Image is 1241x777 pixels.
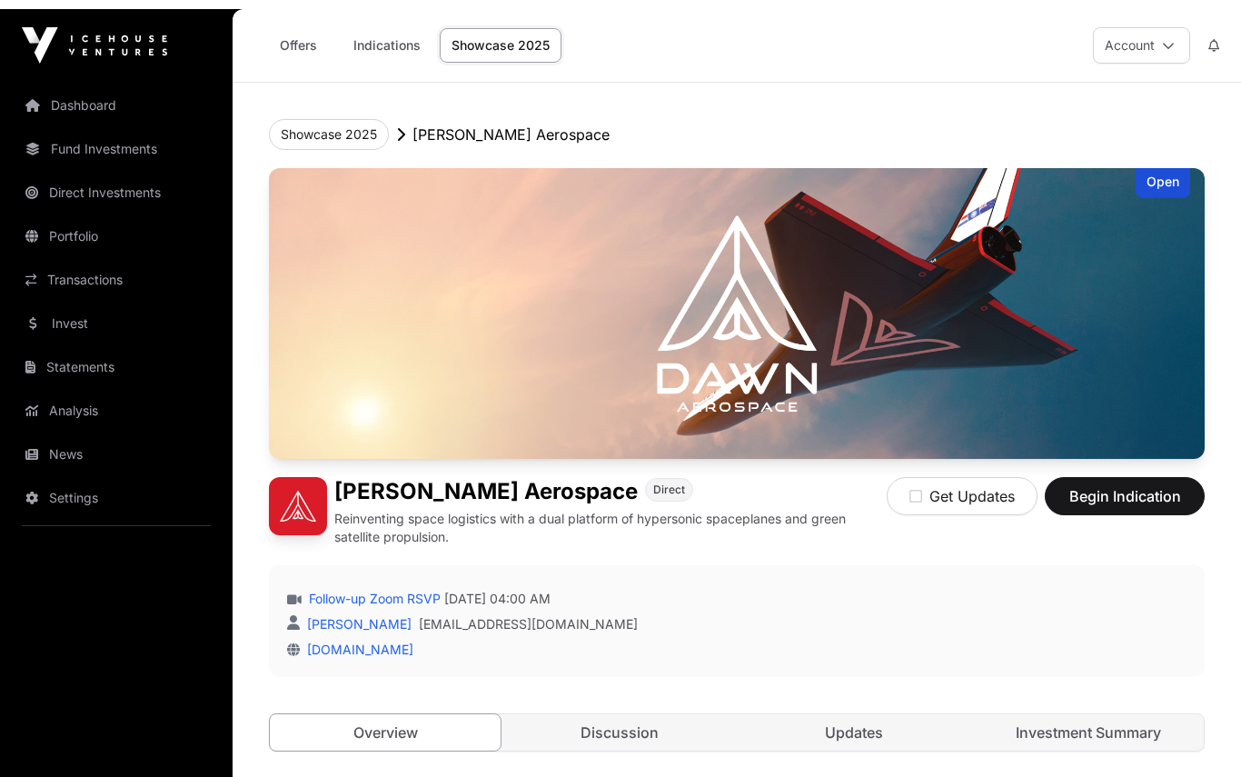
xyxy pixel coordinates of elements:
a: [DOMAIN_NAME] [300,633,413,648]
p: [PERSON_NAME] Aerospace [412,115,610,136]
nav: Tabs [270,705,1204,742]
a: Fund Investments [15,120,218,160]
a: Dashboard [15,76,218,116]
button: Showcase 2025 [269,110,389,141]
a: Portfolio [15,207,218,247]
iframe: Chat Widget [1150,690,1241,777]
span: Direct [653,473,685,488]
h1: [PERSON_NAME] Aerospace [334,468,638,497]
button: Get Updates [887,468,1037,506]
a: Transactions [15,251,218,291]
button: Account [1093,18,1190,55]
a: Statements [15,338,218,378]
a: Overview [269,704,501,742]
a: Showcase 2025 [440,19,561,54]
a: Discussion [504,705,735,742]
a: Follow-up Zoom RSVP [305,581,441,599]
a: Direct Investments [15,164,218,204]
img: Icehouse Ventures Logo [22,18,167,55]
span: [DATE] 04:00 AM [444,581,551,599]
p: Reinventing space logistics with a dual platform of hypersonic spaceplanes and green satellite pr... [334,501,887,537]
a: Indications [342,19,432,54]
button: Begin Indication [1045,468,1205,506]
a: Settings [15,469,218,509]
div: Open [1136,159,1190,189]
a: [PERSON_NAME] [303,607,412,623]
img: Dawn Aerospace [269,159,1205,450]
a: Analysis [15,382,218,422]
a: Investment Summary [973,705,1204,742]
a: Begin Indication [1045,486,1205,504]
a: [EMAIL_ADDRESS][DOMAIN_NAME] [419,606,638,624]
a: Updates [739,705,969,742]
a: Invest [15,294,218,334]
a: Offers [262,19,334,54]
a: News [15,425,218,465]
span: Begin Indication [1067,476,1182,498]
img: Dawn Aerospace [269,468,327,526]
